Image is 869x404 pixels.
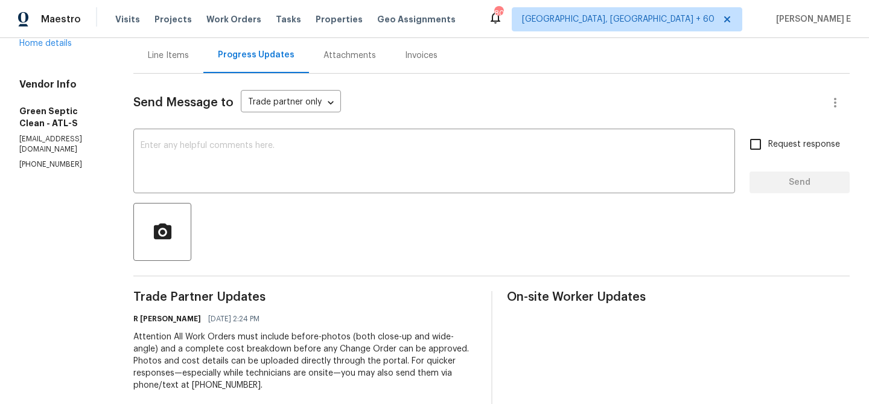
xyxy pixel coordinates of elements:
span: Send Message to [133,97,234,109]
span: Request response [768,138,840,151]
span: Work Orders [206,13,261,25]
span: Geo Assignments [377,13,456,25]
span: Tasks [276,15,301,24]
span: Maestro [41,13,81,25]
span: [GEOGRAPHIC_DATA], [GEOGRAPHIC_DATA] + 60 [522,13,715,25]
h6: R [PERSON_NAME] [133,313,201,325]
h4: Vendor Info [19,79,104,91]
p: [EMAIL_ADDRESS][DOMAIN_NAME] [19,134,104,155]
div: Trade partner only [241,93,341,113]
span: Properties [316,13,363,25]
h5: Green Septic Clean - ATL-S [19,105,104,129]
p: [PHONE_NUMBER] [19,159,104,170]
div: Invoices [405,50,438,62]
div: Attachments [323,50,376,62]
div: Progress Updates [218,49,294,61]
div: Attention All Work Orders must include before-photos (both close-up and wide-angle) and a complet... [133,331,476,391]
span: [DATE] 2:24 PM [208,313,259,325]
span: Visits [115,13,140,25]
div: Line Items [148,50,189,62]
span: [PERSON_NAME] E [771,13,851,25]
a: Home details [19,39,72,48]
div: 806 [494,7,503,19]
span: On-site Worker Updates [507,291,850,303]
span: Projects [154,13,192,25]
span: Trade Partner Updates [133,291,476,303]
